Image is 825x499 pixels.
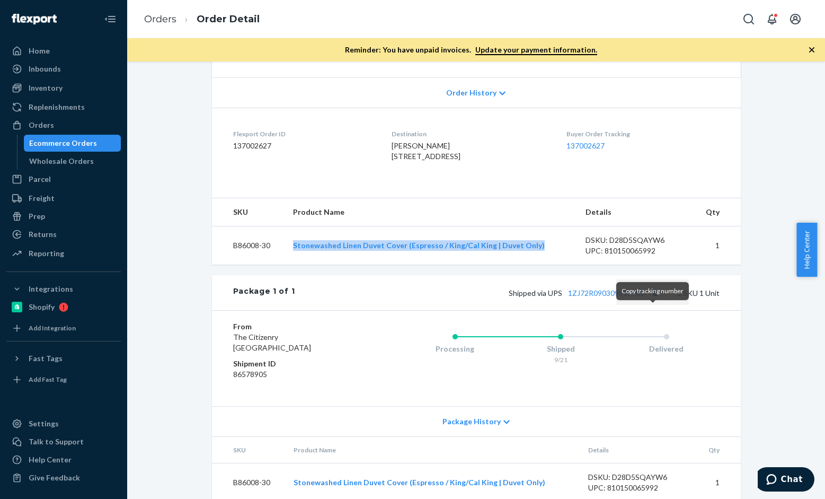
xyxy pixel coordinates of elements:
div: DSKU: D28D5SQAYW6 [588,472,688,483]
th: Details [577,198,694,226]
a: Stonewashed Linen Duvet Cover (Espresso / King/Cal King | Duvet Only) [293,241,545,250]
span: The Citizenry [GEOGRAPHIC_DATA] [233,332,311,352]
div: Inbounds [29,64,61,74]
div: 9/21 [508,355,614,364]
a: Inbounds [6,60,121,77]
div: Shopify [29,302,55,312]
a: Freight [6,190,121,207]
div: DSKU: D28D5SQAYW6 [586,235,685,246]
button: Fast Tags [6,350,121,367]
button: Close Navigation [100,8,121,30]
a: Reporting [6,245,121,262]
div: Package 1 of 1 [233,286,295,300]
a: Returns [6,226,121,243]
span: Shipped via UPS [509,288,662,297]
dt: Destination [392,129,549,138]
a: Add Fast Tag [6,371,121,388]
a: Shopify [6,299,121,316]
a: Settings [6,415,121,432]
span: Order History [446,87,496,98]
a: Inventory [6,80,121,97]
th: Qty [693,198,740,226]
div: Settings [29,418,59,429]
a: Ecommerce Orders [24,135,121,152]
ol: breadcrumbs [136,4,268,35]
div: Reporting [29,248,64,259]
div: Home [29,46,50,56]
div: Help Center [29,454,72,465]
div: Returns [29,229,57,240]
div: 1 SKU 1 Unit [295,286,719,300]
button: Open notifications [761,8,783,30]
td: 1 [693,226,740,265]
iframe: Opens a widget where you can chat to one of our agents [758,467,814,494]
th: SKU [212,198,285,226]
th: Qty [696,437,740,463]
div: Add Fast Tag [29,375,67,384]
span: Package History [442,416,501,427]
div: Give Feedback [29,472,80,483]
button: Integrations [6,281,121,297]
div: Shipped [508,344,614,354]
div: Ecommerce Orders [29,138,97,148]
button: Open account menu [785,8,806,30]
th: Product Name [285,198,577,226]
a: 137002627 [566,141,605,150]
div: UPC: 810150065992 [588,483,688,493]
a: Orders [6,117,121,134]
div: Orders [29,120,54,130]
button: Give Feedback [6,469,121,486]
span: [PERSON_NAME] [STREET_ADDRESS] [392,141,460,161]
a: Parcel [6,171,121,188]
th: SKU [212,437,285,463]
a: Wholesale Orders [24,153,121,170]
button: Help Center [796,223,817,277]
div: Wholesale Orders [29,156,94,167]
dd: 86578905 [233,369,360,380]
div: Delivered [614,344,720,354]
td: B86008-30 [212,226,285,265]
dd: 137002627 [233,141,375,151]
div: UPC: 810150065992 [586,246,685,256]
a: Order Detail [197,13,260,25]
div: Integrations [29,284,73,294]
dt: Flexport Order ID [233,129,375,138]
button: Talk to Support [6,433,121,450]
dt: From [233,321,360,332]
div: Talk to Support [29,436,84,447]
a: 1ZJ72R090309519981 [568,288,644,297]
dt: Buyer Order Tracking [566,129,719,138]
div: Fast Tags [29,353,63,364]
a: Help Center [6,451,121,468]
th: Details [580,437,696,463]
div: Inventory [29,83,63,93]
div: Prep [29,211,45,222]
div: Replenishments [29,102,85,112]
a: Home [6,42,121,59]
div: Freight [29,193,55,204]
th: Product Name [285,437,580,463]
a: Orders [144,13,176,25]
a: Add Integration [6,320,121,337]
a: Prep [6,208,121,225]
button: Open Search Box [738,8,759,30]
div: Parcel [29,174,51,185]
a: Update your payment information. [475,45,597,55]
div: Add Integration [29,323,76,332]
a: Stonewashed Linen Duvet Cover (Espresso / King/Cal King | Duvet Only) [294,478,545,487]
dt: Shipment ID [233,358,360,369]
img: Flexport logo [12,14,57,24]
p: Reminder: You have unpaid invoices. [345,45,597,55]
a: Replenishments [6,99,121,116]
span: Copy tracking number [622,287,684,295]
div: Processing [402,344,508,354]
